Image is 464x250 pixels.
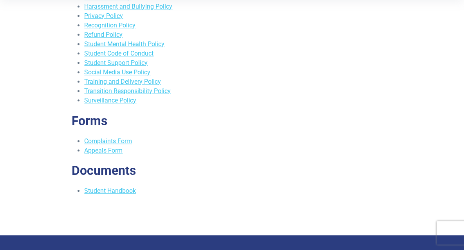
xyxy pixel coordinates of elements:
[84,78,161,85] a: Training and Delivery Policy
[84,3,172,10] a: Harassment and Bullying Policy
[84,147,123,154] a: Appeals Form
[84,40,164,48] a: Student Mental Health Policy
[72,113,392,128] h2: Forms
[84,68,150,76] a: Social Media Use Policy
[84,59,148,67] a: Student Support Policy
[84,97,136,104] a: Surveillance Policy
[84,50,153,57] a: Student Code of Conduct
[84,31,123,38] a: Refund Policy
[84,87,171,95] a: Transition Responsibility Policy
[84,137,132,145] a: Complaints Form
[84,12,123,20] a: Privacy Policy
[84,22,135,29] a: Recognition Policy
[84,187,136,194] a: Student Handbook
[72,163,392,178] h2: Documents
